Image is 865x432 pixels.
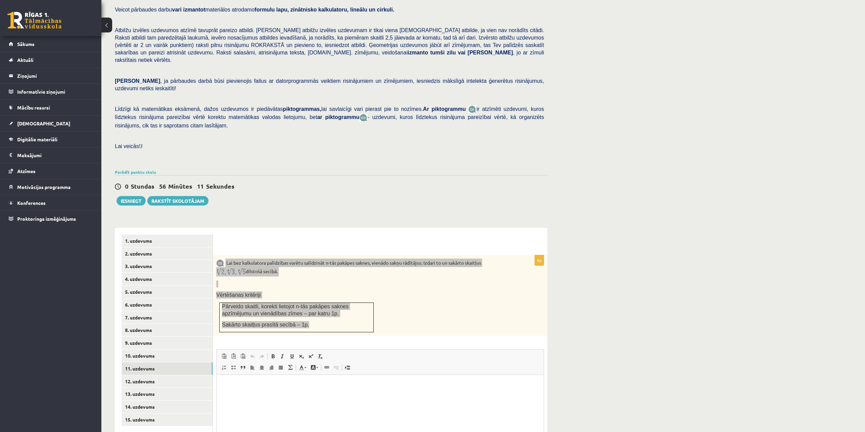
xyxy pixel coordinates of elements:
a: Цитата [238,363,248,372]
a: Отменить (Ctrl+Z) [248,352,257,361]
a: 12. uzdevums [122,375,213,388]
span: Lai veicās! [115,143,141,149]
a: Maksājumi [9,147,93,163]
a: Konferences [9,195,93,211]
a: Подстрочный индекс [297,352,306,361]
a: Вставить / удалить маркированный список [229,363,238,372]
b: tumši zilu vai [PERSON_NAME] [430,50,513,55]
span: Motivācijas programma [17,184,71,190]
a: Rakstīt skolotājam [147,196,208,206]
a: Вставить/Редактировать ссылку (Ctrl+K) [322,363,331,372]
a: 3. uzdevums [122,260,213,272]
a: Математика [286,363,295,372]
a: 8. uzdevums [122,324,213,336]
span: Stundas [131,182,154,190]
a: 1. uzdevums [122,235,213,247]
a: 5. uzdevums [122,286,213,298]
p: 4p [535,255,544,266]
a: 15. uzdevums [122,413,213,426]
span: Sakārto skaitļus prasītā secībā – 1p. [222,322,309,328]
span: 56 [159,182,166,190]
span: Aktuāli [17,57,33,63]
a: Вставить (Ctrl+V) [219,352,229,361]
a: Motivācijas programma [9,179,93,195]
a: Aktuāli [9,52,93,68]
span: Pārveido skaitli, korekti lietojot n-tās pakāpes saknes apzīmējumu un vienādības zīmes – par katr... [222,304,348,316]
a: 10. uzdevums [122,350,213,362]
img: JfuEzvunn4EvwAAAAASUVORK5CYII= [468,105,476,113]
span: Sākums [17,41,34,47]
b: Ar piktogrammu [423,106,466,112]
a: Digitālie materiāli [9,131,93,147]
a: 6. uzdevums [122,298,213,311]
a: Вставить из Word [238,352,248,361]
b: ar piktogrammu [317,114,360,120]
a: По центру [257,363,267,372]
a: По ширине [276,363,286,372]
span: 0 [125,182,128,190]
span: Konferences [17,200,46,206]
a: Atzīmes [9,163,93,179]
span: [DEMOGRAPHIC_DATA] [17,120,70,126]
a: Убрать форматирование [316,352,325,361]
span: Proktoringa izmēģinājums [17,216,76,222]
a: 9. uzdevums [122,337,213,349]
span: - uzdevumi, kuros līdztekus risinājuma pareizībai vērtē, kā organizēts risinājums, cik tas ir sap... [115,114,544,128]
a: По левому краю [248,363,257,372]
a: Informatīvie ziņojumi [9,84,93,99]
span: Līdzīgi kā matemātikas eksāmenā, dažos uzdevumos ir piedāvātas lai savlaicīgi vari pierast pie to... [115,106,468,112]
span: Digitālie materiāli [17,136,57,142]
b: vari izmantot [172,7,205,13]
span: Vērtēšanas kritēriji [216,292,261,298]
img: Balts.png [220,244,222,247]
legend: Ziņojumi [17,68,93,83]
img: jJAmfhL86bci57ghNyAAAAAElFTkSuQmCC [216,267,246,277]
span: J [141,143,143,149]
a: Курсив (Ctrl+I) [278,352,287,361]
span: Atzīmes [17,168,35,174]
img: wKvN42sLe3LLwAAAABJRU5ErkJggg== [360,114,368,122]
a: По правому краю [267,363,276,372]
a: Убрать ссылку [331,363,341,372]
b: formulu lapu, zinātnisko kalkulatoru, lineālu un cirkuli. [255,7,394,13]
a: Цвет текста [297,363,308,372]
a: Вставить только текст (Ctrl+Shift+V) [229,352,238,361]
span: Minūtes [168,182,192,190]
span: Sekundes [206,182,234,190]
span: 11 [197,182,204,190]
b: izmanto [407,50,428,55]
a: 7. uzdevums [122,311,213,324]
a: Вставить / удалить нумерованный список [219,363,229,372]
button: Iesniegt [117,196,146,206]
a: Цвет фона [308,363,320,372]
a: Rīgas 1. Tālmācības vidusskola [7,12,61,29]
a: 14. uzdevums [122,401,213,413]
a: Вставить разрыв страницы для печати [343,363,352,372]
a: Sākums [9,36,93,52]
a: Mācību resursi [9,100,93,115]
a: 11. uzdevums [122,362,213,375]
a: Полужирный (Ctrl+B) [268,352,278,361]
b: piktogrammas, [283,106,321,112]
a: Proktoringa izmēģinājums [9,211,93,226]
a: Подчеркнутый (Ctrl+U) [287,352,297,361]
span: Veicot pārbaudes darbu materiālos atrodamo [115,7,394,13]
a: Parādīt punktu skalu [115,169,156,175]
span: Atbilžu izvēles uzdevumos atzīmē tavuprāt pareizo atbildi. [PERSON_NAME] atbilžu izvēles uzdevuma... [115,27,544,63]
a: Повторить (Ctrl+Y) [257,352,267,361]
span: [PERSON_NAME] [115,78,160,84]
a: Ziņojumi [9,68,93,83]
a: 2. uzdevums [122,247,213,260]
span: , ja pārbaudes darbā būsi pievienojis failus ar datorprogrammās veiktiem risinājumiem un zīmējumi... [115,78,544,91]
a: 13. uzdevums [122,388,213,400]
a: [DEMOGRAPHIC_DATA] [9,116,93,131]
a: 4. uzdevums [122,273,213,285]
p: Lai bez kalkulatora palīdzības varētu salīdzināt n-tās pakāpes saknes, vienādo sakņu rādītājus. I... [216,259,510,277]
a: Надстрочный индекс [306,352,316,361]
span: Mācību resursi [17,104,50,111]
legend: Informatīvie ziņojumi [17,84,93,99]
img: 9k= [216,259,224,267]
legend: Maksājumi [17,147,93,163]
